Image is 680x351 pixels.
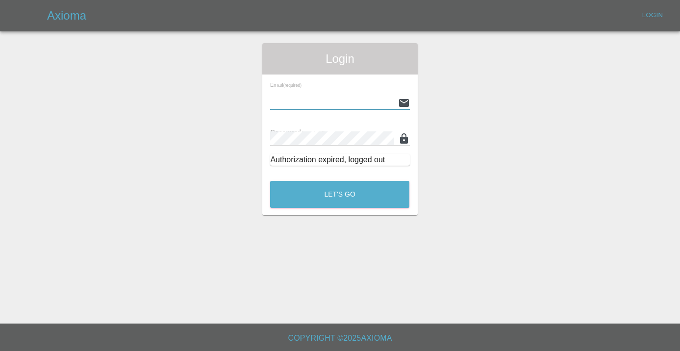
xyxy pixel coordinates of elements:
span: Email [270,82,302,88]
a: Login [637,8,668,23]
div: Authorization expired, logged out [270,154,409,166]
button: Let's Go [270,181,409,208]
span: Password [270,128,325,136]
span: Login [270,51,409,67]
small: (required) [283,83,302,88]
small: (required) [301,130,326,136]
h6: Copyright © 2025 Axioma [8,331,672,345]
h5: Axioma [47,8,86,24]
